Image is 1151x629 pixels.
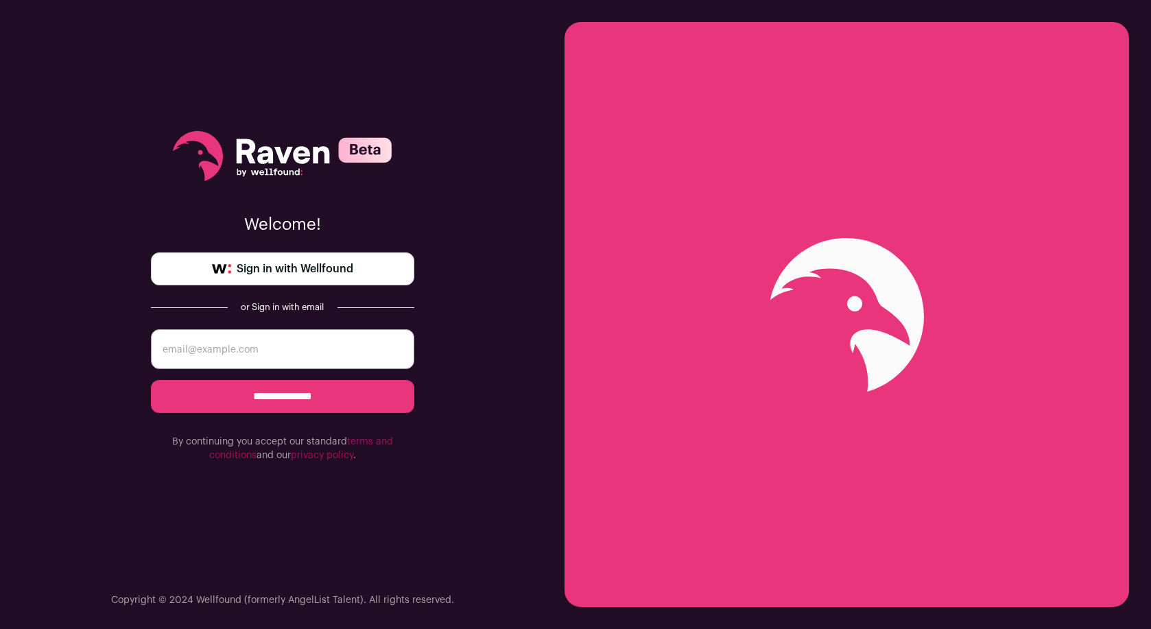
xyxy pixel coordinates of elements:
p: Welcome! [151,214,414,236]
img: wellfound-symbol-flush-black-fb3c872781a75f747ccb3a119075da62bfe97bd399995f84a933054e44a575c4.png [212,264,231,274]
span: Sign in with Wellfound [237,261,353,277]
p: Copyright © 2024 Wellfound (formerly AngelList Talent). All rights reserved. [111,593,454,607]
a: Sign in with Wellfound [151,252,414,285]
div: or Sign in with email [239,302,327,313]
input: email@example.com [151,329,414,369]
p: By continuing you accept our standard and our . [151,435,414,462]
a: privacy policy [291,451,353,460]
